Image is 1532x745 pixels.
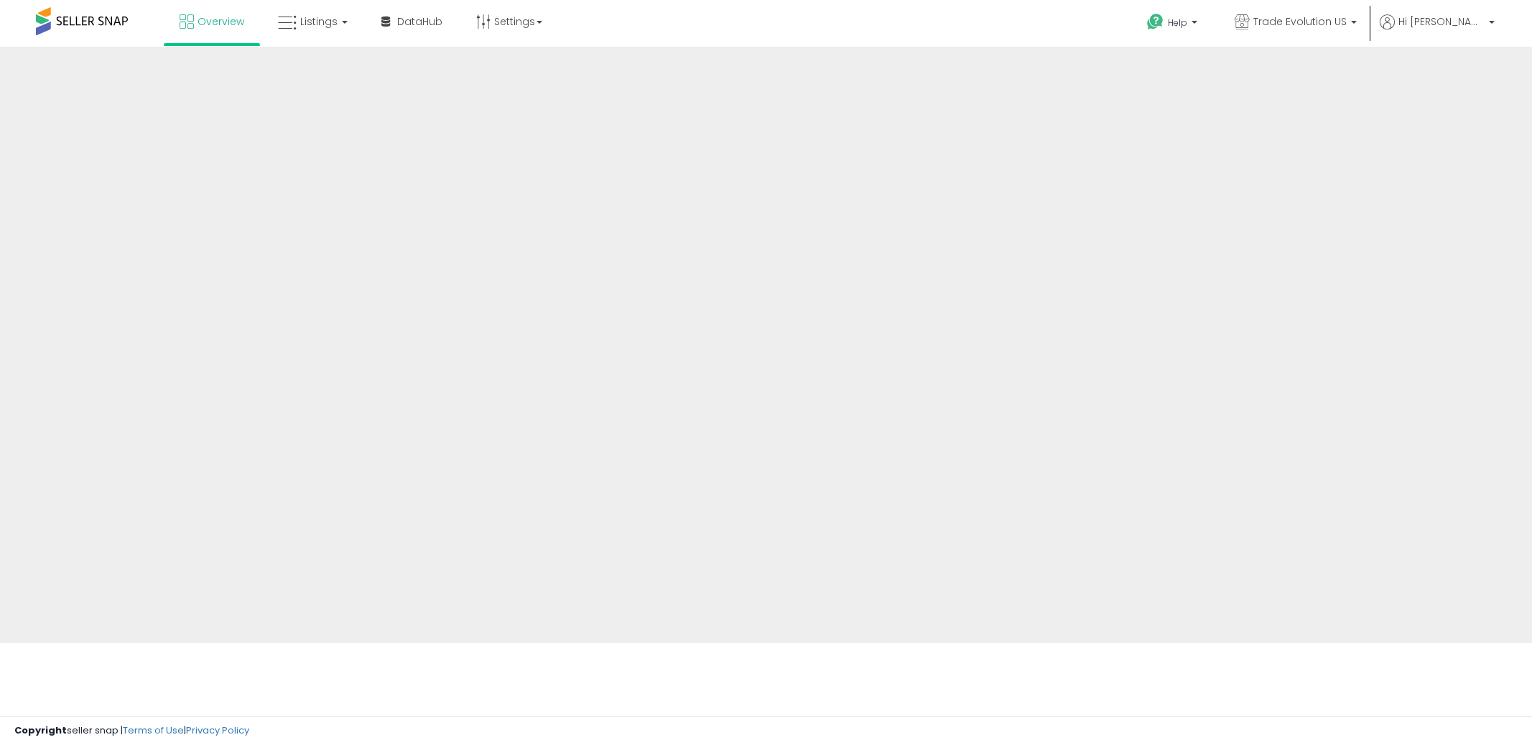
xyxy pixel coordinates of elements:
span: Overview [198,14,244,29]
span: Trade Evolution US [1253,14,1347,29]
i: Get Help [1146,13,1164,31]
span: Hi [PERSON_NAME] [1398,14,1485,29]
span: DataHub [397,14,442,29]
span: Listings [300,14,338,29]
a: Help [1136,2,1212,47]
a: Hi [PERSON_NAME] [1380,14,1495,47]
span: Help [1168,17,1187,29]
